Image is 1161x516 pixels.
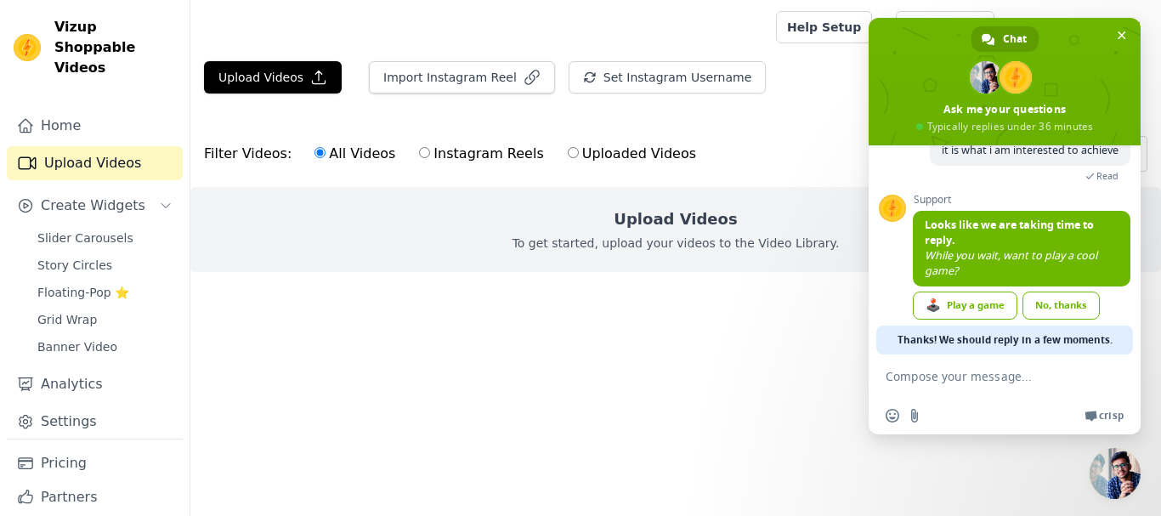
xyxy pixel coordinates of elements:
a: Crisp [1085,409,1124,422]
button: M [PERSON_NAME] [1008,12,1147,43]
a: Close chat [1090,448,1141,499]
span: Support [913,194,1130,206]
span: Slider Carousels [37,230,133,247]
a: Story Circles [27,253,183,277]
span: Thanks! We should reply in a few moments. [898,326,1113,354]
a: No, thanks [1022,292,1100,320]
a: Upload Videos [7,146,183,180]
label: Uploaded Videos [567,143,697,165]
textarea: Compose your message... [886,354,1090,397]
a: Pricing [7,446,183,480]
input: Uploaded Videos [568,147,579,158]
img: Vizup [14,34,41,61]
a: Partners [7,480,183,514]
a: Analytics [7,367,183,401]
a: Chat [971,26,1039,52]
span: Insert an emoji [886,409,899,422]
input: All Videos [314,147,326,158]
span: While you wait, want to play a cool game? [925,248,1097,278]
a: Help Setup [776,11,872,43]
span: Create Widgets [41,196,145,216]
span: Vizup Shoppable Videos [54,17,176,78]
span: Close chat [1113,26,1130,44]
label: All Videos [314,143,396,165]
p: To get started, upload your videos to the Video Library. [513,235,840,252]
button: Create Widgets [7,189,183,223]
a: Book Demo [896,11,994,43]
h2: Upload Videos [614,207,737,231]
span: Story Circles [37,257,112,274]
a: Settings [7,405,183,439]
span: Crisp [1099,409,1124,422]
a: Home [7,109,183,143]
a: Play a game [913,292,1017,320]
span: Floating-Pop ⭐ [37,284,129,301]
span: Send a file [908,409,921,422]
a: Slider Carousels [27,226,183,250]
span: Read [1096,170,1119,182]
span: 🕹️ [926,298,941,312]
label: Instagram Reels [418,143,544,165]
button: Set Instagram Username [569,61,766,94]
div: Filter Videos: [204,134,705,173]
button: Upload Videos [204,61,342,94]
a: Banner Video [27,335,183,359]
span: Banner Video [37,338,117,355]
span: Chat [1003,26,1027,52]
span: Looks like we are taking time to reply. [925,218,1094,247]
input: Instagram Reels [419,147,430,158]
button: Import Instagram Reel [369,61,555,94]
span: Grid Wrap [37,311,97,328]
a: Floating-Pop ⭐ [27,281,183,304]
p: [PERSON_NAME] [1035,12,1147,43]
a: Grid Wrap [27,308,183,332]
